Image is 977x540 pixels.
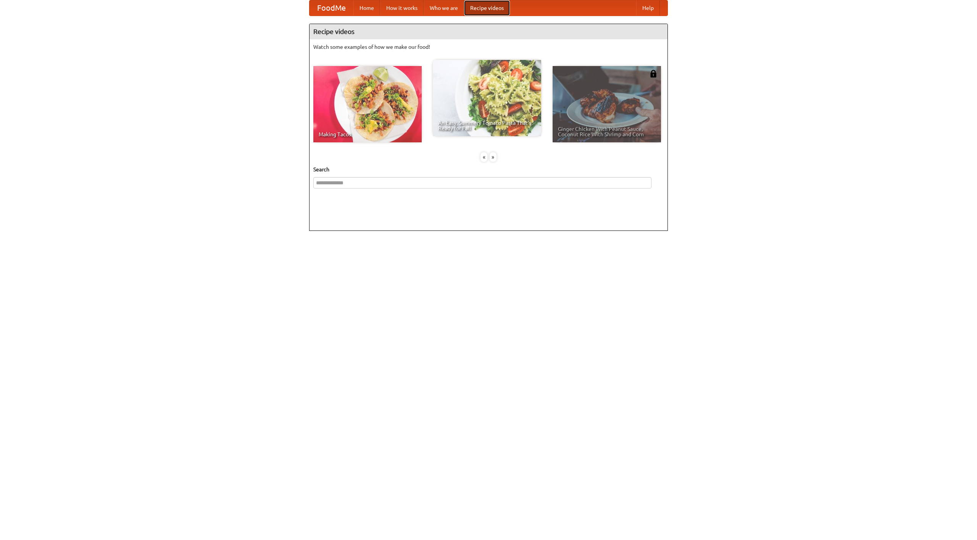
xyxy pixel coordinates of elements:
span: Making Tacos [319,132,416,137]
img: 483408.png [650,70,657,77]
span: An Easy, Summery Tomato Pasta That's Ready for Fall [438,120,536,131]
a: Help [636,0,660,16]
a: How it works [380,0,424,16]
p: Watch some examples of how we make our food! [313,43,664,51]
div: « [480,152,487,162]
h5: Search [313,166,664,173]
a: Making Tacos [313,66,422,142]
a: Recipe videos [464,0,510,16]
div: » [490,152,497,162]
a: FoodMe [310,0,353,16]
a: An Easy, Summery Tomato Pasta That's Ready for Fall [433,60,541,136]
a: Home [353,0,380,16]
a: Who we are [424,0,464,16]
h4: Recipe videos [310,24,667,39]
